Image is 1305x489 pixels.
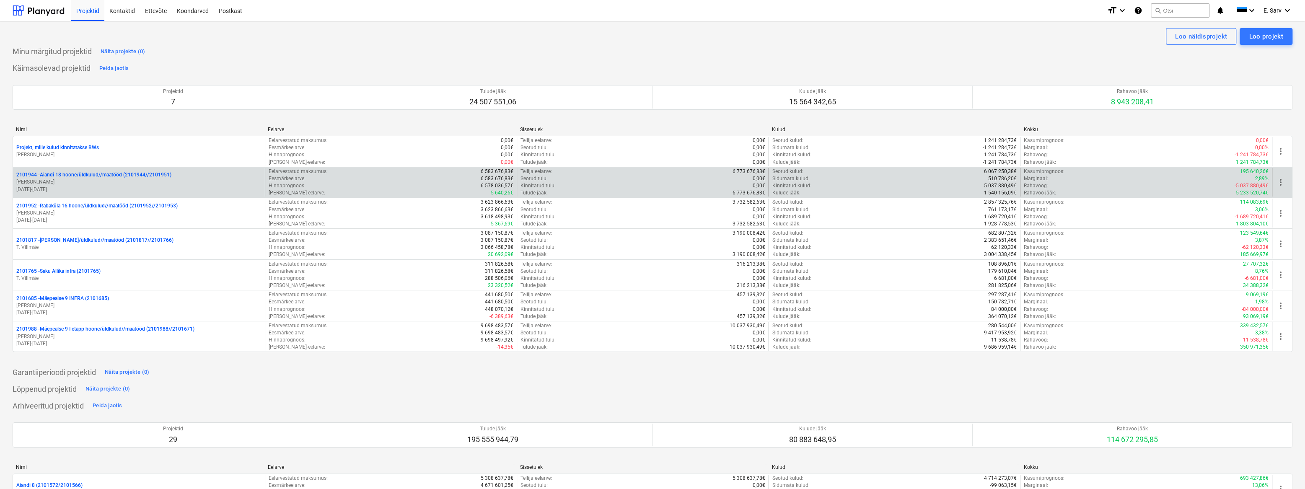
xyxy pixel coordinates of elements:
[1255,268,1269,275] p: 8,76%
[469,97,516,107] p: 24 507 551,06
[1024,344,1056,351] p: Rahavoo jääk :
[1255,206,1269,213] p: 3,06%
[1242,244,1269,251] p: -62 120,33€
[988,322,1017,329] p: 280 544,00€
[991,336,1017,344] p: 11 538,78€
[501,137,513,144] p: 0,00€
[520,144,548,151] p: Seotud tulu :
[269,313,325,320] p: [PERSON_NAME]-eelarve :
[984,329,1017,336] p: 9 417 953,92€
[1242,306,1269,313] p: -84 000,00€
[1240,168,1269,175] p: 195 640,26€
[1276,208,1286,218] span: more_vert
[101,47,145,57] div: Näita projekte (0)
[16,217,262,224] p: [DATE] - [DATE]
[163,97,183,107] p: 7
[16,295,262,316] div: 2101685 -Mäepealse 9 INFRA (2101685)[PERSON_NAME][DATE]-[DATE]
[772,329,809,336] p: Sidumata kulud :
[752,144,765,151] p: 0,00€
[16,237,173,244] p: 2101817 - [PERSON_NAME]/üldkulud//maatööd (2101817//2101766)
[105,367,150,377] div: Näita projekte (0)
[1024,244,1048,251] p: Rahavoog :
[269,199,328,206] p: Eelarvestatud maksumus :
[85,384,130,394] div: Näita projekte (0)
[772,189,800,197] p: Kulude jääk :
[789,88,836,95] p: Kulude jääk
[983,144,1017,151] p: -1 241 284,73€
[772,268,809,275] p: Sidumata kulud :
[268,127,513,132] div: Eelarve
[481,322,513,329] p: 9 698 483,57€
[481,230,513,237] p: 3 087 150,87€
[489,313,513,320] p: -6 389,63€
[732,189,765,197] p: 6 773 676,83€
[772,159,800,166] p: Kulude jääk :
[103,365,152,379] button: Näita projekte (0)
[1024,213,1048,220] p: Rahavoog :
[485,291,513,298] p: 441 680,50€
[984,151,1017,158] p: 1 241 784,73€
[772,144,809,151] p: Sidumata kulud :
[520,313,548,320] p: Tulude jääk :
[481,182,513,189] p: 6 578 036,57€
[520,268,548,275] p: Seotud tulu :
[16,295,109,302] p: 2101685 - Mäepealse 9 INFRA (2101685)
[269,268,306,275] p: Eesmärkeelarve :
[772,206,809,213] p: Sidumata kulud :
[1024,322,1064,329] p: Kasumiprognoos :
[1024,291,1064,298] p: Kasumiprognoos :
[772,282,800,289] p: Kulude jääk :
[994,275,1017,282] p: 6 681,00€
[491,189,513,197] p: 5 640,26€
[485,298,513,305] p: 441 680,50€
[520,199,552,206] p: Tellija eelarve :
[736,261,765,268] p: 316 213,38€
[16,275,262,282] p: T. Villmäe
[1155,7,1161,14] span: search
[520,322,552,329] p: Tellija eelarve :
[1240,251,1269,258] p: 185 669,97€
[269,261,328,268] p: Eelarvestatud maksumus :
[1255,144,1269,151] p: 0,00%
[269,175,306,182] p: Eesmärkeelarve :
[520,298,548,305] p: Seotud tulu :
[481,213,513,220] p: 3 618 498,93€
[83,382,132,396] button: Näita projekte (0)
[269,237,306,244] p: Eesmärkeelarve :
[13,47,92,57] p: Minu märgitud projektid
[1107,5,1117,16] i: format_size
[520,237,548,244] p: Seotud tulu :
[1024,159,1056,166] p: Rahavoo jääk :
[1264,7,1282,14] span: E. Sarv
[16,482,83,489] p: Aiandi 8 (2101572/2101566)
[1024,336,1048,344] p: Rahavoog :
[1276,270,1286,280] span: more_vert
[488,251,513,258] p: 20 692,09€
[1240,199,1269,206] p: 114 083,69€
[520,175,548,182] p: Seotud tulu :
[772,261,803,268] p: Seotud kulud :
[1235,182,1269,189] p: -5 037 880,49€
[269,298,306,305] p: Eesmärkeelarve :
[752,329,765,336] p: 0,00€
[520,213,556,220] p: Kinnitatud tulu :
[772,344,800,351] p: Kulude jääk :
[1024,282,1056,289] p: Rahavoo jääk :
[772,244,811,251] p: Kinnitatud kulud :
[1024,220,1056,228] p: Rahavoo jääk :
[984,168,1017,175] p: 6 067 250,38€
[991,244,1017,251] p: 62 120,33€
[1276,146,1286,156] span: more_vert
[1024,329,1048,336] p: Marginaal :
[772,182,811,189] p: Kinnitatud kulud :
[481,336,513,344] p: 9 698 497,92€
[269,230,328,237] p: Eelarvestatud maksumus :
[1117,5,1127,16] i: keyboard_arrow_down
[269,336,306,344] p: Hinnaprognoos :
[772,251,800,258] p: Kulude jääk :
[16,268,262,282] div: 2101765 -Saku Allika infra (2101765)T. Villmäe
[16,202,178,210] p: 2101952 - Rabaküla 16 hoone/üldkulud//maatööd (2101952//2101953)
[1255,175,1269,182] p: 2,89%
[1024,261,1064,268] p: Kasumiprognoos :
[1134,5,1142,16] i: Abikeskus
